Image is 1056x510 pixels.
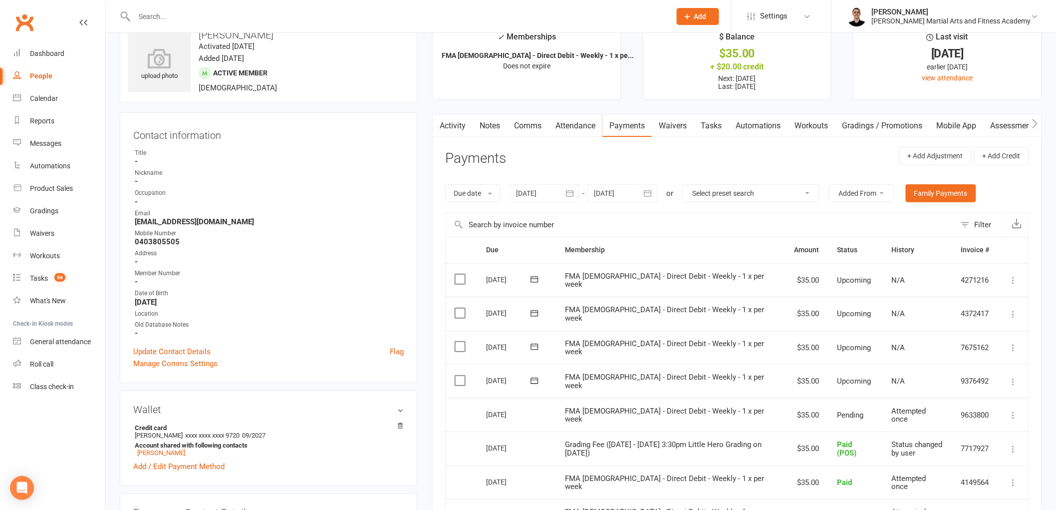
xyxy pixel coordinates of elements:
span: Does not expire [503,62,550,70]
div: Workouts [30,252,60,260]
time: Added [DATE] [199,54,244,63]
div: [DATE] [486,373,532,388]
span: Upcoming [837,343,871,352]
a: view attendance [922,74,973,82]
span: Upcoming [837,276,871,285]
strong: - [135,329,404,338]
a: Manage Comms Settings [133,358,218,370]
input: Search by invoice number [446,213,956,237]
div: [DATE] [486,440,532,456]
a: Gradings [13,200,105,222]
strong: - [135,277,404,286]
td: $35.00 [786,331,828,365]
div: Gradings [30,207,58,215]
td: $35.00 [786,364,828,398]
strong: - [135,257,404,266]
a: Tasks 56 [13,267,105,290]
span: Paid (POS) [837,440,857,458]
a: Tasks [694,114,729,137]
a: Workouts [788,114,835,137]
a: Roll call [13,353,105,376]
a: Attendance [548,114,602,137]
div: [DATE] [486,339,532,355]
div: Messages [30,139,61,147]
div: or [666,187,673,199]
div: Automations [30,162,70,170]
div: [DATE] [862,48,1033,59]
span: Pending [837,411,864,420]
div: Date of Birth [135,289,404,298]
h3: Payments [445,151,506,166]
td: 4149564 [952,466,999,500]
div: Tasks [30,274,48,282]
strong: Account shared with following contacts [135,442,399,449]
div: [PERSON_NAME] [872,7,1031,16]
div: Roll call [30,360,53,368]
strong: [DATE] [135,298,404,307]
strong: - [135,157,404,166]
div: Product Sales [30,184,73,192]
td: 9633800 [952,398,999,432]
span: Status changed by user [891,440,943,458]
div: Location [135,309,404,319]
div: [DATE] [486,305,532,321]
a: People [13,65,105,87]
div: Old Database Notes [135,320,404,330]
div: General attendance [30,338,91,346]
div: + $20.00 credit [652,61,822,72]
a: Dashboard [13,42,105,65]
li: [PERSON_NAME] [133,423,404,458]
td: 7675162 [952,331,999,365]
a: Assessments [984,114,1045,137]
a: Gradings / Promotions [835,114,930,137]
strong: [EMAIL_ADDRESS][DOMAIN_NAME] [135,217,404,226]
button: Added From [829,184,894,202]
div: [DATE] [486,407,532,422]
strong: FMA [DEMOGRAPHIC_DATA] - Direct Debit - Weekly - 1 x pe... [442,51,634,59]
span: N/A [891,343,905,352]
div: Memberships [498,30,556,49]
span: FMA [DEMOGRAPHIC_DATA] - Direct Debit - Weekly - 1 x per week [565,474,764,492]
button: + Add Adjustment [899,147,972,165]
a: What's New [13,290,105,312]
i: ✓ [498,32,504,42]
p: Next: [DATE] Last: [DATE] [652,74,822,90]
time: Activated [DATE] [199,42,255,51]
h3: Wallet [133,404,404,415]
td: 9376492 [952,364,999,398]
span: FMA [DEMOGRAPHIC_DATA] - Direct Debit - Weekly - 1 x per week [565,305,764,323]
div: [DATE] [486,272,532,287]
div: Reports [30,117,54,125]
div: Title [135,148,404,158]
a: Automations [729,114,788,137]
td: 7717927 [952,432,999,466]
span: 56 [54,273,65,282]
span: Settings [760,5,788,27]
button: Filter [956,213,1005,237]
div: $ Balance [719,30,755,48]
div: earlier [DATE] [862,61,1033,72]
div: $35.00 [652,48,822,59]
span: FMA [DEMOGRAPHIC_DATA] - Direct Debit - Weekly - 1 x per week [565,373,764,390]
td: $35.00 [786,432,828,466]
a: Messages [13,132,105,155]
button: Add [677,8,719,25]
a: Mobile App [930,114,984,137]
td: 4372417 [952,297,999,331]
strong: - [135,177,404,186]
td: $35.00 [786,263,828,297]
div: [PERSON_NAME] Martial Arts and Fitness Academy [872,16,1031,25]
span: N/A [891,276,905,285]
a: Calendar [13,87,105,110]
span: FMA [DEMOGRAPHIC_DATA] - Direct Debit - Weekly - 1 x per week [565,407,764,424]
a: Waivers [13,222,105,245]
div: Filter [975,219,992,231]
a: Comms [507,114,548,137]
span: FMA [DEMOGRAPHIC_DATA] - Direct Debit - Weekly - 1 x per week [565,339,764,357]
a: Waivers [652,114,694,137]
a: General attendance kiosk mode [13,331,105,353]
td: $35.00 [786,466,828,500]
div: Mobile Number [135,229,404,238]
span: N/A [891,309,905,318]
strong: Credit card [135,424,399,432]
